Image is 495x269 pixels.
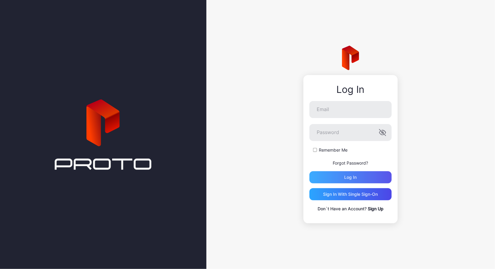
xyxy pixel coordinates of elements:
a: Sign Up [368,206,383,211]
button: Log in [309,171,392,183]
button: Password [379,129,386,136]
input: Email [309,101,392,118]
p: Don`t Have an Account? [309,205,392,212]
button: Sign in With Single Sign-On [309,188,392,200]
input: Password [309,124,392,141]
div: Log In [309,84,392,95]
a: Forgot Password? [333,160,368,166]
div: Sign in With Single Sign-On [323,192,378,197]
label: Remember Me [319,147,348,153]
div: Log in [345,175,357,180]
